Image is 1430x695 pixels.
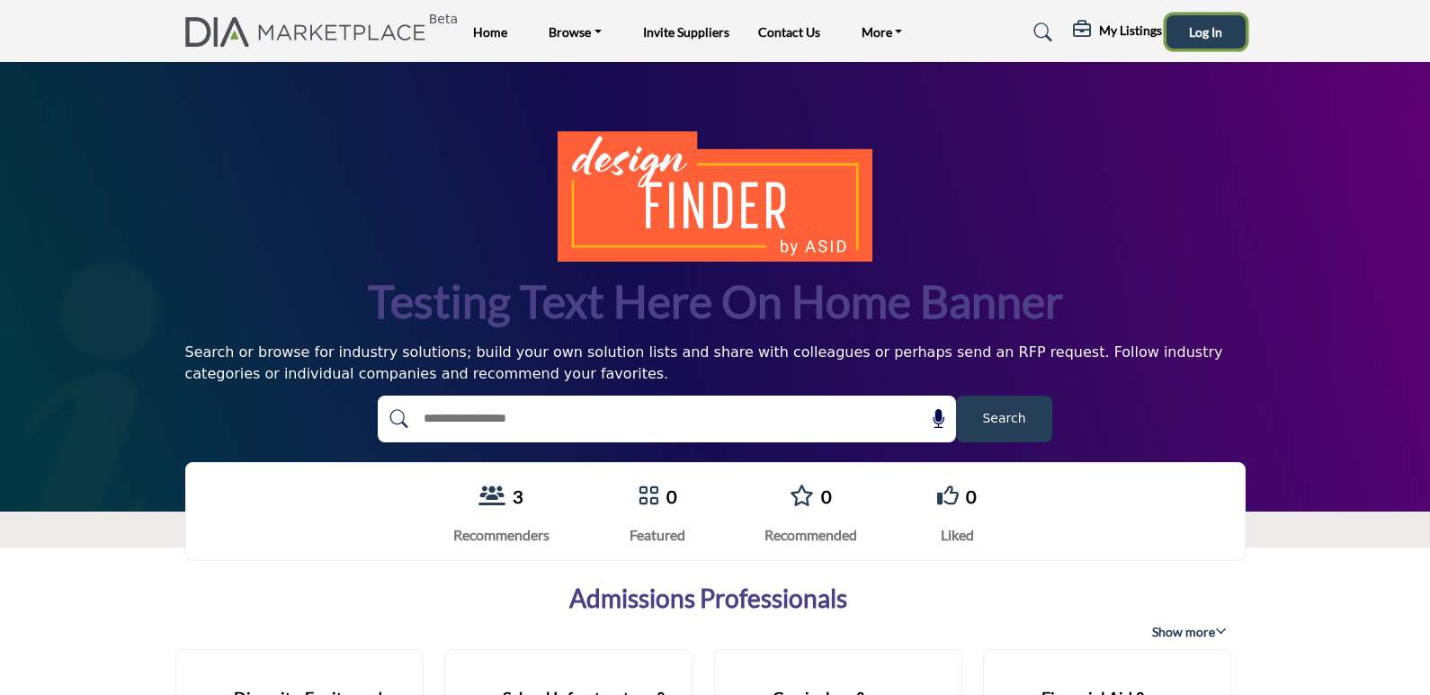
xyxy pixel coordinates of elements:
[536,20,614,45] a: Browse
[429,12,458,27] h6: Beta
[569,584,847,614] a: Admissions Professionals
[558,131,872,261] img: image
[666,486,677,507] a: 0
[1099,22,1162,39] h5: My Listings
[478,485,505,509] a: View Recommenders
[1152,623,1227,641] span: Show more
[643,24,729,40] a: Invite Suppliers
[956,396,1052,442] button: Search
[937,485,959,506] i: Go to Liked
[473,24,507,40] a: Home
[453,524,550,546] div: Recommenders
[849,20,916,45] a: More
[368,272,1063,331] h1: Testing text here on home banner
[1166,15,1246,49] button: Log In
[1073,21,1162,42] div: My Listings
[982,409,1025,428] span: Search
[185,17,436,47] img: Site Logo
[1016,18,1064,47] a: Search
[513,486,523,507] a: 3
[764,524,857,546] div: Recommended
[966,486,977,507] a: 0
[937,524,977,546] div: Liked
[790,485,814,509] a: Go to Recommended
[185,342,1246,385] div: Search or browse for industry solutions; build your own solution lists and share with colleagues ...
[638,485,659,509] a: Go to Featured
[1189,24,1222,40] span: Log In
[758,24,820,40] a: Contact Us
[185,17,436,47] a: Beta
[630,524,685,546] div: Featured
[821,486,832,507] a: 0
